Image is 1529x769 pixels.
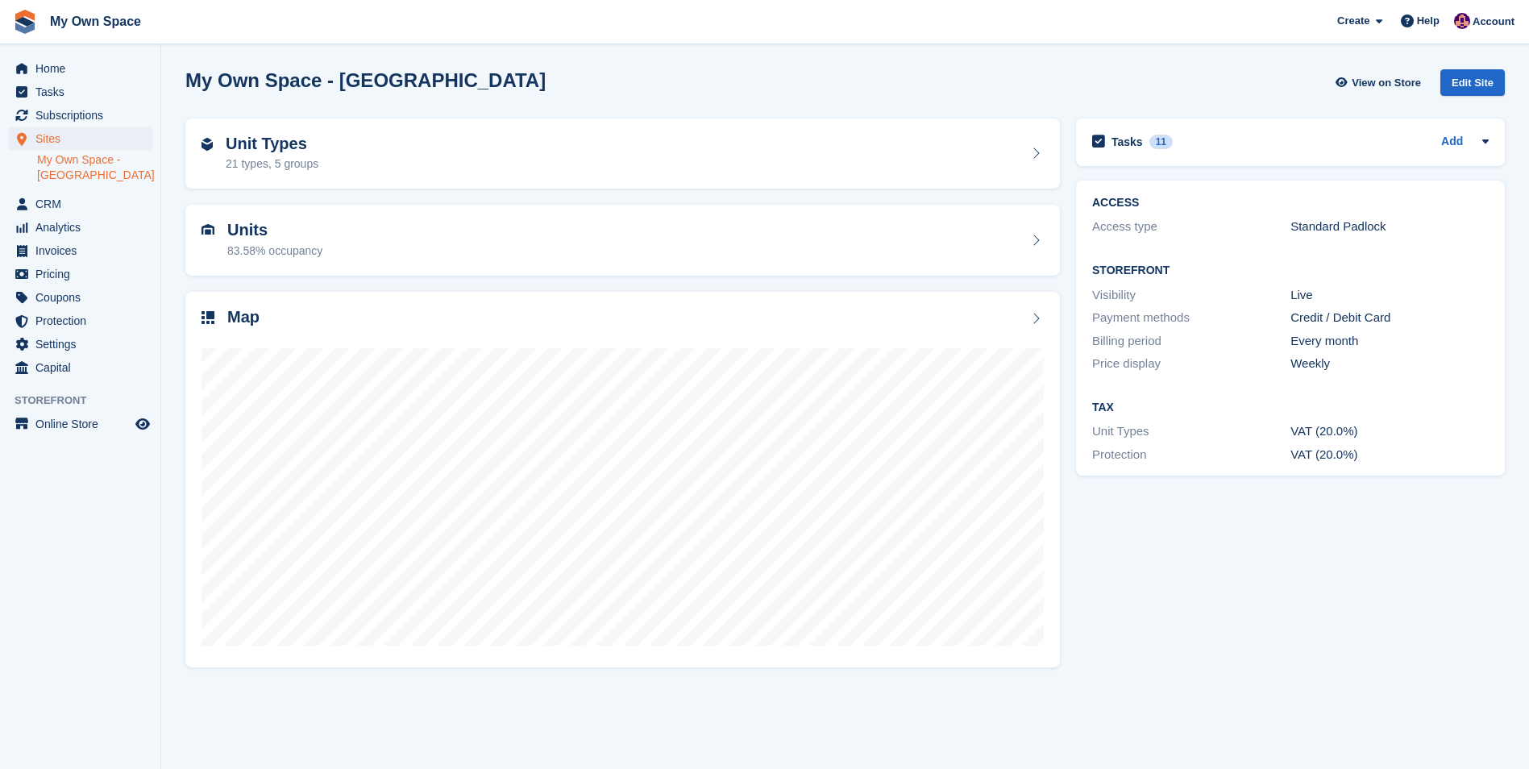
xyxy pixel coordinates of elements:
[1290,309,1489,327] div: Credit / Debit Card
[1149,135,1173,149] div: 11
[1440,69,1505,102] a: Edit Site
[44,8,147,35] a: My Own Space
[35,356,132,379] span: Capital
[1092,197,1489,210] h2: ACCESS
[8,193,152,215] a: menu
[1440,69,1505,96] div: Edit Site
[35,216,132,239] span: Analytics
[1290,422,1489,441] div: VAT (20.0%)
[227,243,322,260] div: 83.58% occupancy
[35,81,132,103] span: Tasks
[8,356,152,379] a: menu
[1092,264,1489,277] h2: Storefront
[1290,286,1489,305] div: Live
[185,205,1060,276] a: Units 83.58% occupancy
[15,393,160,409] span: Storefront
[202,138,213,151] img: unit-type-icn-2b2737a686de81e16bb02015468b77c625bbabd49415b5ef34ead5e3b44a266d.svg
[35,193,132,215] span: CRM
[13,10,37,34] img: stora-icon-8386f47178a22dfd0bd8f6a31ec36ba5ce8667c1dd55bd0f319d3a0aa187defe.svg
[1092,286,1290,305] div: Visibility
[35,239,132,262] span: Invoices
[8,104,152,127] a: menu
[226,135,318,153] h2: Unit Types
[1092,309,1290,327] div: Payment methods
[1290,355,1489,373] div: Weekly
[8,310,152,332] a: menu
[1454,13,1470,29] img: Sergio Tartaglia
[35,127,132,150] span: Sites
[35,104,132,127] span: Subscriptions
[227,308,260,326] h2: Map
[37,152,152,183] a: My Own Space - [GEOGRAPHIC_DATA]
[1333,69,1427,96] a: View on Store
[1290,332,1489,351] div: Every month
[8,413,152,435] a: menu
[1092,401,1489,414] h2: Tax
[226,156,318,173] div: 21 types, 5 groups
[1337,13,1369,29] span: Create
[35,286,132,309] span: Coupons
[35,333,132,355] span: Settings
[1352,75,1421,91] span: View on Store
[1092,422,1290,441] div: Unit Types
[185,69,546,91] h2: My Own Space - [GEOGRAPHIC_DATA]
[35,310,132,332] span: Protection
[8,127,152,150] a: menu
[8,333,152,355] a: menu
[8,286,152,309] a: menu
[1092,355,1290,373] div: Price display
[8,263,152,285] a: menu
[185,292,1060,668] a: Map
[1441,133,1463,152] a: Add
[1417,13,1440,29] span: Help
[8,216,152,239] a: menu
[1092,332,1290,351] div: Billing period
[202,224,214,235] img: unit-icn-7be61d7bf1b0ce9d3e12c5938cc71ed9869f7b940bace4675aadf7bd6d80202e.svg
[8,239,152,262] a: menu
[35,263,132,285] span: Pricing
[1111,135,1143,149] h2: Tasks
[227,221,322,239] h2: Units
[8,57,152,80] a: menu
[185,118,1060,189] a: Unit Types 21 types, 5 groups
[35,413,132,435] span: Online Store
[1473,14,1514,30] span: Account
[35,57,132,80] span: Home
[1092,446,1290,464] div: Protection
[1290,446,1489,464] div: VAT (20.0%)
[8,81,152,103] a: menu
[133,414,152,434] a: Preview store
[1092,218,1290,236] div: Access type
[202,311,214,324] img: map-icn-33ee37083ee616e46c38cad1a60f524a97daa1e2b2c8c0bc3eb3415660979fc1.svg
[1290,218,1489,236] div: Standard Padlock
